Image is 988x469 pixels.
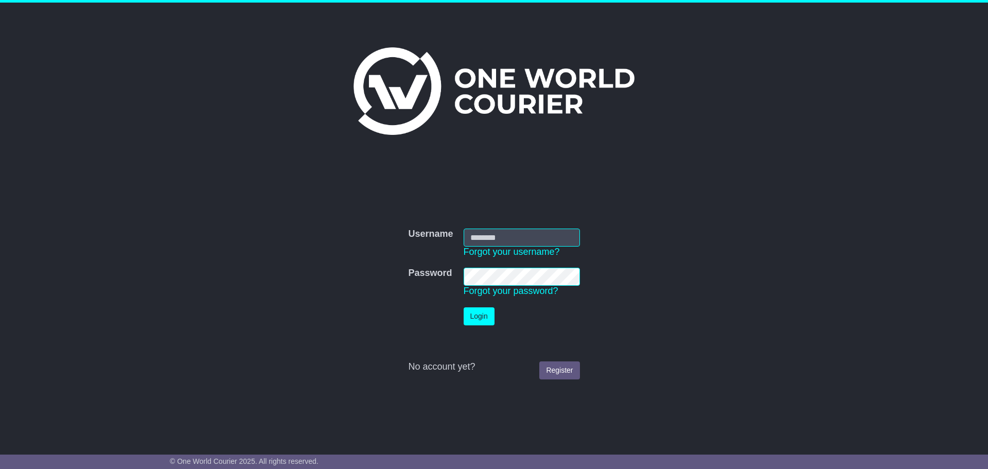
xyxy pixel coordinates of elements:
a: Forgot your password? [464,286,558,296]
div: No account yet? [408,361,579,373]
label: Password [408,268,452,279]
img: One World [354,47,634,135]
span: © One World Courier 2025. All rights reserved. [170,457,319,465]
a: Register [539,361,579,379]
label: Username [408,229,453,240]
button: Login [464,307,495,325]
a: Forgot your username? [464,247,560,257]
